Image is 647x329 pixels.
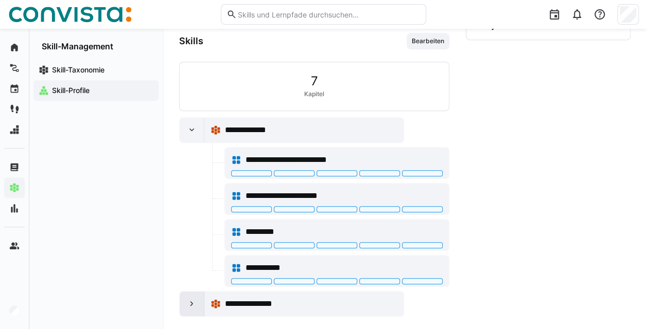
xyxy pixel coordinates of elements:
[311,75,318,88] span: 7
[179,35,203,47] h3: Skills
[411,37,445,45] span: Bearbeiten
[407,33,449,49] button: Bearbeiten
[237,10,421,19] input: Skills und Lernpfade durchsuchen…
[304,90,324,98] span: Kapitel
